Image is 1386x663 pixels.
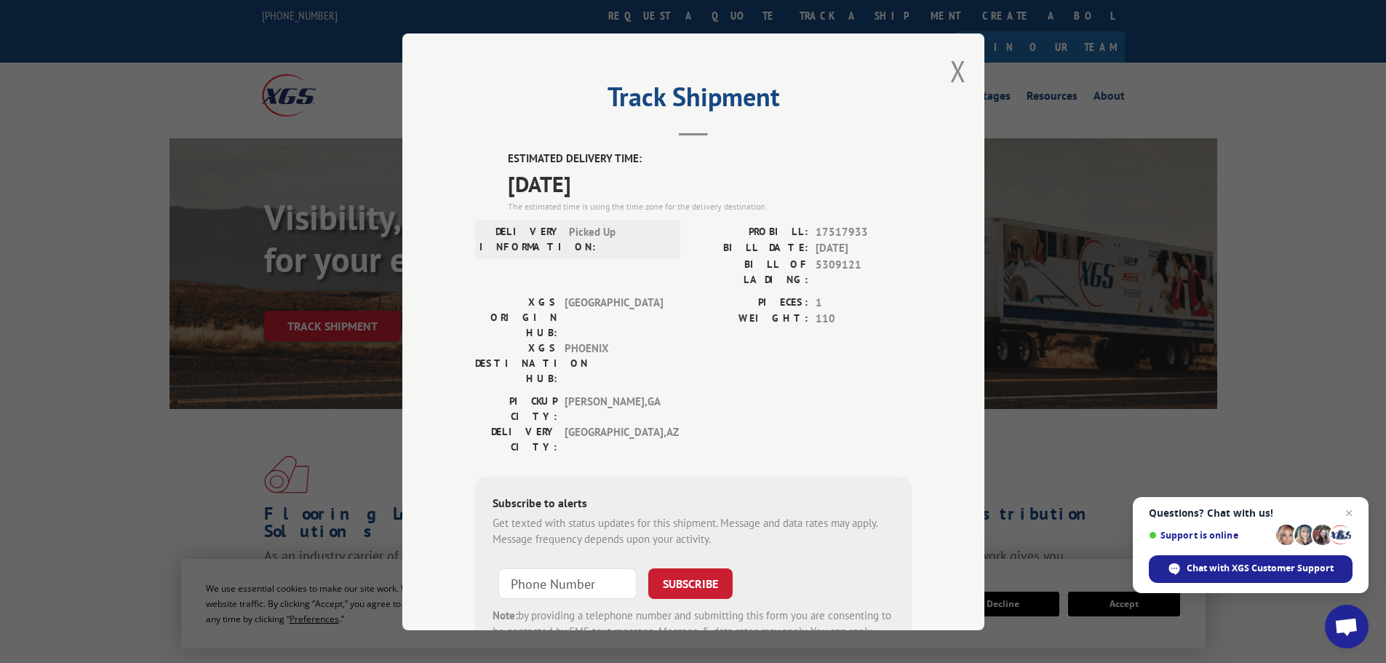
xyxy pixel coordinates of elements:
span: PHOENIX [565,340,663,386]
span: Questions? Chat with us! [1149,507,1353,519]
span: [PERSON_NAME] , GA [565,393,663,424]
span: [GEOGRAPHIC_DATA] [565,294,663,340]
div: Get texted with status updates for this shipment. Message and data rates may apply. Message frequ... [493,515,894,547]
label: PICKUP CITY: [475,393,557,424]
span: Support is online [1149,530,1271,541]
span: [DATE] [816,240,912,257]
label: DELIVERY CITY: [475,424,557,454]
h2: Track Shipment [475,87,912,114]
div: Chat with XGS Customer Support [1149,555,1353,583]
span: [GEOGRAPHIC_DATA] , AZ [565,424,663,454]
input: Phone Number [498,568,637,598]
label: BILL OF LADING: [693,256,808,287]
div: by providing a telephone number and submitting this form you are consenting to be contacted by SM... [493,607,894,656]
span: 5309121 [816,256,912,287]
label: BILL DATE: [693,240,808,257]
span: 1 [816,294,912,311]
label: ESTIMATED DELIVERY TIME: [508,151,912,167]
label: WEIGHT: [693,311,808,327]
span: [DATE] [508,167,912,199]
span: Chat with XGS Customer Support [1187,562,1334,575]
div: Open chat [1325,605,1369,648]
strong: Note: [493,608,518,622]
label: XGS DESTINATION HUB: [475,340,557,386]
label: XGS ORIGIN HUB: [475,294,557,340]
div: The estimated time is using the time zone for the delivery destination. [508,199,912,213]
span: Close chat [1340,504,1358,522]
span: Picked Up [569,223,667,254]
button: SUBSCRIBE [648,568,733,598]
span: 17517933 [816,223,912,240]
button: Close modal [950,52,966,90]
label: PIECES: [693,294,808,311]
div: Subscribe to alerts [493,493,894,515]
label: DELIVERY INFORMATION: [479,223,562,254]
span: 110 [816,311,912,327]
label: PROBILL: [693,223,808,240]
